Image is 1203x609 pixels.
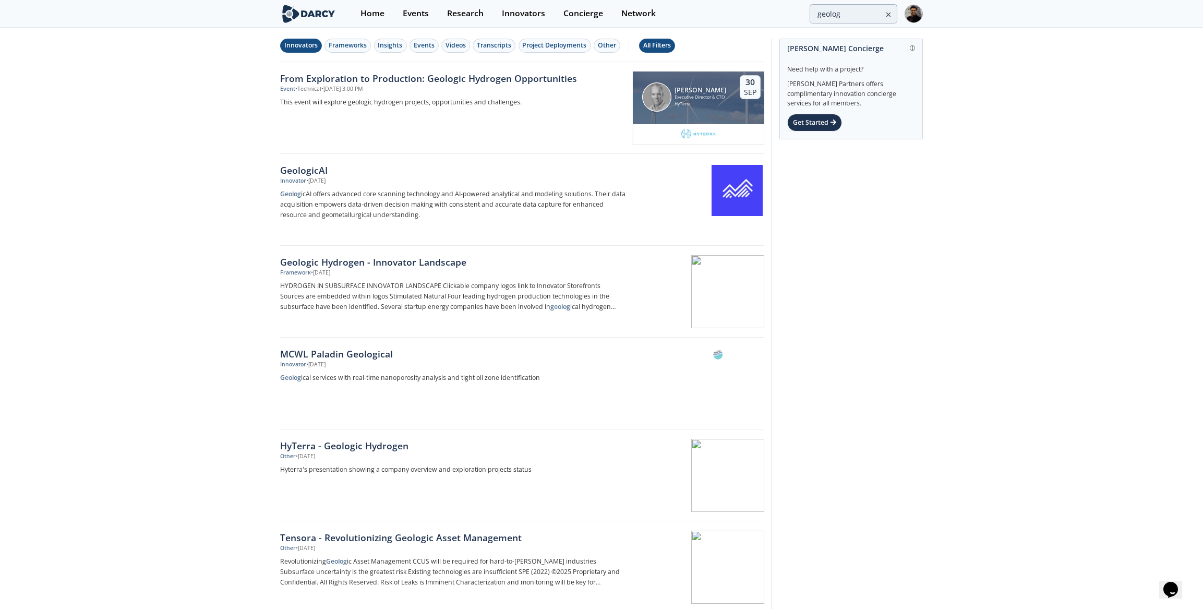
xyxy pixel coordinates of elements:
[280,347,625,361] div: MCWL Paladin Geological
[360,9,384,18] div: Home
[280,556,625,588] p: Revolutionizing ic Asset Management CCUS will be required for hard-to-[PERSON_NAME] industries Su...
[477,41,511,50] div: Transcripts
[280,5,337,23] img: logo-wide.svg
[280,85,295,93] div: Event
[306,361,326,369] div: • [DATE]
[280,373,625,383] p: ical services with real-time nanoporosity analysis and tight oil zone identification
[329,41,367,50] div: Frameworks
[374,39,407,53] button: Insights
[403,9,429,18] div: Events
[787,39,915,57] div: [PERSON_NAME] Concierge
[280,62,764,154] a: From Exploration to Production: Geologic Hydrogen Opportunities Event •Technical•[DATE] 3:00 PM T...
[280,531,625,544] div: Tensora - Revolutionizing Geologic Asset Management
[280,154,764,246] a: GeologicAI Innovator •[DATE] GeologicAI offers advanced core scanning technology and AI-powered a...
[523,41,587,50] div: Project Deployments
[910,45,916,51] img: information.svg
[414,41,435,50] div: Events
[284,41,318,50] div: Innovators
[378,41,403,50] div: Insights
[280,189,625,220] p: icAI offers advanced core scanning technology and AI-powered analytical and modeling solutions. T...
[810,4,897,23] input: Advanced Search
[324,39,371,53] button: Frameworks
[410,39,439,53] button: Events
[712,349,763,365] img: MCWL Paladin Geological
[280,464,625,475] p: Hyterra's presentation showing a company overview and exploration projects status
[473,39,515,53] button: Transcripts
[280,439,625,452] div: HyTerra - Geologic Hydrogen
[642,82,671,112] img: Avon McIntyre
[446,41,466,50] div: Videos
[280,281,625,312] p: HYDROGEN IN SUBSURFACE INNOVATOR LANDSCAPE Clickable company logos link to Innovator Storefronts ...
[280,189,301,198] strong: Geolog
[680,128,717,140] img: e45dbe81-9037-4a7e-9e9d-dde2218fbd0b
[905,5,923,23] img: Profile
[787,114,842,132] div: Get Started
[563,9,603,18] div: Concierge
[712,165,763,216] img: GeologicAI
[311,269,330,277] div: • [DATE]
[280,373,301,382] strong: Geolog
[280,269,311,277] div: Framework
[519,39,591,53] button: Project Deployments
[280,71,625,85] div: From Exploration to Production: Geologic Hydrogen Opportunities
[787,57,915,74] div: Need help with a project?
[326,557,347,566] strong: Geolog
[598,41,616,50] div: Other
[280,361,306,369] div: Innovator
[744,88,756,97] div: Sep
[280,39,322,53] button: Innovators
[296,544,315,553] div: • [DATE]
[441,39,470,53] button: Videos
[280,544,296,553] div: Other
[295,85,363,93] div: • Technical • [DATE] 3:00 PM
[280,338,764,429] a: MCWL Paladin Geological Innovator •[DATE] Geological services with real-time nanoporosity analysi...
[306,177,326,185] div: • [DATE]
[675,94,727,101] div: Executive Director & CTO
[280,452,296,461] div: Other
[639,39,675,53] button: All Filters
[594,39,620,53] button: Other
[447,9,484,18] div: Research
[296,452,315,461] div: • [DATE]
[280,246,764,338] a: Geologic Hydrogen - Innovator Landscape Framework •[DATE] HYDROGEN IN SUBSURFACE INNOVATOR LANDSC...
[280,97,625,108] p: This event will explore geologic hydrogen projects, opportunities and challenges.
[744,77,756,88] div: 30
[280,255,625,269] div: Geologic Hydrogen - Innovator Landscape
[1159,567,1193,599] iframe: chat widget
[643,41,671,50] div: All Filters
[550,302,570,311] strong: geolog
[280,429,764,521] a: HyTerra - Geologic Hydrogen Other •[DATE] Hyterra's presentation showing a company overview and e...
[621,9,656,18] div: Network
[502,9,545,18] div: Innovators
[787,74,915,109] div: [PERSON_NAME] Partners offers complimentary innovation concierge services for all members.
[280,163,625,177] div: GeologicAI
[675,87,727,94] div: [PERSON_NAME]
[675,101,727,108] div: HyTerra
[280,177,306,185] div: Innovator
